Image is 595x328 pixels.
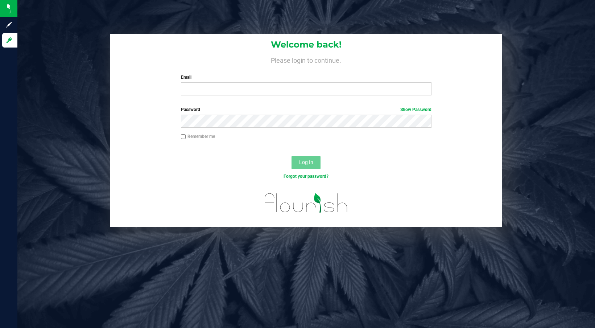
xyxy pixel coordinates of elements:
[110,40,502,49] h1: Welcome back!
[292,156,321,169] button: Log In
[5,21,13,28] inline-svg: Sign up
[299,159,313,165] span: Log In
[181,74,431,81] label: Email
[110,55,502,64] h4: Please login to continue.
[181,133,215,140] label: Remember me
[181,107,200,112] span: Password
[400,107,431,112] a: Show Password
[181,134,186,139] input: Remember me
[257,187,355,219] img: flourish_logo.svg
[5,37,13,44] inline-svg: Log in
[284,174,329,179] a: Forgot your password?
